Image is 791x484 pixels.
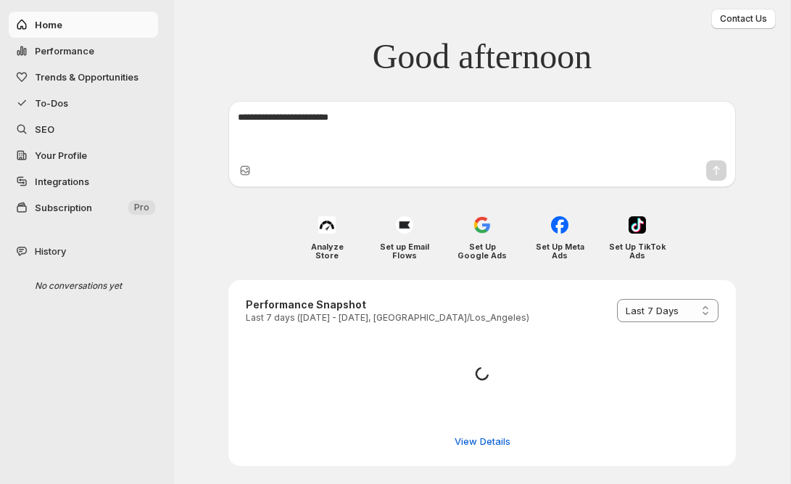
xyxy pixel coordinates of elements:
img: Set Up Google Ads icon [473,216,491,234]
h4: Set Up TikTok Ads [609,242,666,260]
span: Trends & Opportunities [35,71,138,83]
button: Home [9,12,158,38]
p: Last 7 days ([DATE] - [DATE], [GEOGRAPHIC_DATA]/Los_Angeles) [246,312,529,324]
h4: Set Up Google Ads [454,242,511,260]
span: SEO [35,123,54,135]
img: Set up Email Flows icon [396,216,413,234]
button: Trends & Opportunities [9,64,158,90]
span: Performance [35,45,94,57]
a: Your Profile [9,142,158,168]
span: Contact Us [720,13,767,25]
span: Your Profile [35,149,87,161]
img: Set Up TikTok Ads icon [629,216,646,234]
span: History [35,244,66,258]
span: Home [35,19,62,30]
span: Integrations [35,176,89,187]
a: SEO [9,116,158,142]
button: Upload image [238,163,252,178]
h4: Set up Email Flows [376,242,434,260]
button: View detailed performance [446,430,519,453]
h4: Set Up Meta Ads [531,242,589,260]
button: Contact Us [711,9,776,29]
span: To-Dos [35,97,68,109]
a: Integrations [9,168,158,194]
img: Set Up Meta Ads icon [551,216,568,234]
span: Pro [134,202,149,213]
div: No conversations yet [23,273,161,299]
button: Performance [9,38,158,64]
span: Good afternoon [373,36,592,78]
button: Subscription [9,194,158,221]
button: To-Dos [9,90,158,116]
span: Subscription [35,202,92,213]
span: View Details [455,434,510,448]
img: Analyze Store icon [318,216,336,234]
h3: Performance Snapshot [246,298,529,312]
h4: Analyze Store [299,242,356,260]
